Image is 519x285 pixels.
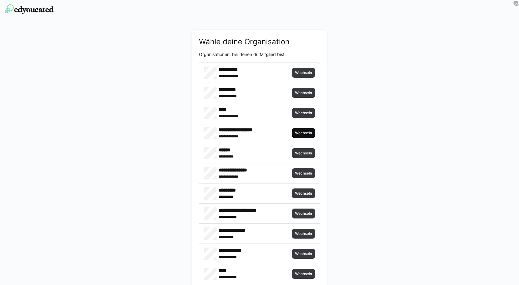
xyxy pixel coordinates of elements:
span: Wechseln [294,171,313,176]
span: Wechseln [294,231,313,236]
button: Wechseln [292,148,315,158]
button: Wechseln [292,88,315,98]
h2: Wähle deine Organisation [199,37,320,46]
button: Wechseln [292,229,315,239]
span: Wechseln [294,131,313,136]
span: Wechseln [294,90,313,95]
button: Wechseln [292,209,315,218]
button: Wechseln [292,108,315,118]
img: edyoucated [5,4,54,14]
button: Wechseln [292,128,315,138]
p: Organisationen, bei denen du Mitglied bist: [199,51,320,58]
button: Wechseln [292,188,315,198]
span: Wechseln [294,191,313,196]
span: Wechseln [294,110,313,115]
span: Wechseln [294,251,313,256]
button: Wechseln [292,269,315,279]
button: Wechseln [292,168,315,178]
span: Wechseln [294,211,313,216]
button: Wechseln [292,68,315,78]
span: Wechseln [294,70,313,75]
button: Wechseln [292,249,315,259]
span: Wechseln [294,271,313,276]
span: Wechseln [294,151,313,156]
